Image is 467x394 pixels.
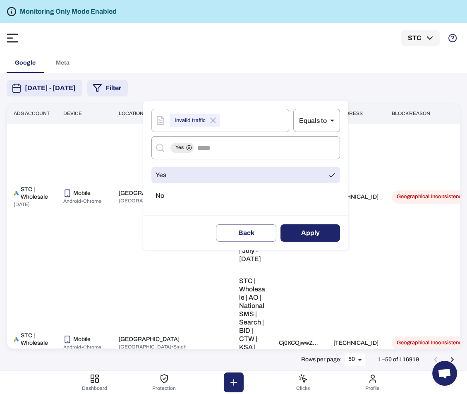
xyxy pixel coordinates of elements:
span: No [156,192,164,200]
span: Yes [170,144,189,151]
div: Yes [170,143,194,153]
div: Invalid traffic [170,114,220,127]
span: Invalid traffic [170,116,211,125]
button: Back [216,224,276,242]
div: Equals to [293,109,340,132]
button: Apply [280,224,340,242]
a: Open chat [432,361,457,386]
span: Yes [156,171,166,179]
